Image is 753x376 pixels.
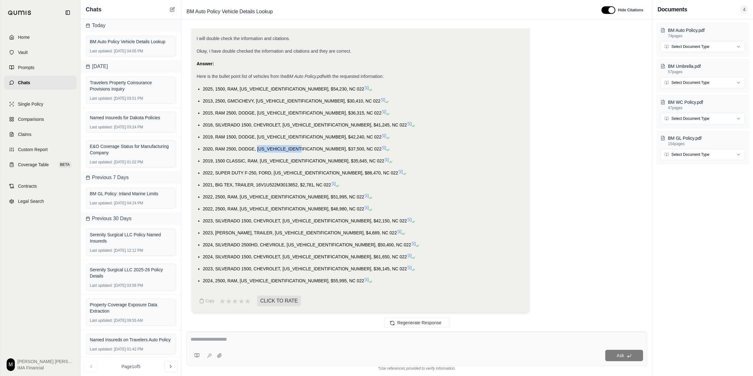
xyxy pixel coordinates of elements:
a: Contracts [4,179,77,193]
div: M [7,358,15,371]
span: Last updated: [90,318,113,323]
span: 2023, SILVERADO 1500, CHEVROLET, [US_VEHICLE_IDENTIFICATION_NUMBER], $36,145, NC 022 [203,266,407,271]
span: 2019, 1500 CLASSIC, RAM, [US_VEHICLE_IDENTIFICATION_NUMBER], $35,645, NC 022 [203,158,384,163]
p: BM WC Policy.pdf [668,99,745,105]
span: 2023, SILVERADO 1500, CHEVROLET, [US_VEHICLE_IDENTIFICATION_NUMBER], $42,150, NC 022 [203,218,407,223]
p: BM GL Policy.pdf [668,135,745,141]
a: Coverage TableBETA [4,158,77,172]
div: [DATE] 03:24 PM [90,125,172,130]
span: 2024, 2500, RAM, [US_VEHICLE_IDENTIFICATION_NUMBER], $55,995, NC 022 [203,23,364,28]
div: E&O Coverage Status for Manufacturing Company [90,143,172,156]
span: 2023, [PERSON_NAME], TRAILER, [US_VEHICLE_IDENTIFICATION_NUMBER], $4,689, NC 022 [203,230,397,235]
div: Named Insureds on Travelers Auto Policy [90,337,172,343]
span: Coverage Table [18,162,49,168]
span: Chats [18,79,30,86]
a: Vault [4,45,77,59]
em: BM Auto Policy.pdf [287,74,324,79]
div: [DATE] 04:05 PM [90,49,172,54]
div: Property Coverage Exposure Data Extraction [90,302,172,314]
p: 74 pages [668,33,745,38]
strong: Answer: [197,61,214,66]
p: 57 pages [668,69,745,74]
a: Chats [4,76,77,90]
span: BETA [58,162,72,168]
button: Regenerate Response [384,318,449,328]
span: Prompts [18,64,34,71]
span: 2021, BIG TEX, TRAILER, 16V1U522M3013852, $2,781, NC 022 [203,182,331,187]
span: Claims [18,131,32,138]
div: Previous 30 Days [81,212,181,225]
button: Copy [197,295,217,307]
a: Single Policy [4,97,77,111]
div: Travelers Property Coinsurance Provisions Inquiry [90,79,172,92]
a: Claims [4,127,77,141]
span: I will double check the information and citations. [197,36,290,41]
span: with the requested information: [323,74,383,79]
span: 2020, RAM 2500, DODGE, [US_VEHICLE_IDENTIFICATION_NUMBER], $37,500, NC 022 [203,146,382,151]
button: BM WC Policy.pdf47pages [660,99,745,110]
span: 2013, 2500, GMC\CHEVY, [US_VEHICLE_IDENTIFICATION_NUMBER], $30,410, NC 022 [203,98,381,103]
span: 2016, SILVERADO 1500, CHEVROLET, [US_VEHICLE_IDENTIFICATION_NUMBER], $41,245, NC 022 [203,122,407,127]
span: 2024, SILVERADO 1500, CHEVROLET, [US_VEHICLE_IDENTIFICATION_NUMBER], $61,650, NC 022 [203,254,407,259]
span: Vault [18,49,28,56]
div: [DATE] 04:24 PM [90,201,172,206]
button: Collapse sidebar [63,8,73,18]
div: [DATE] 09:55 AM [90,318,172,323]
button: BM Auto Policy.pdf74pages [660,27,745,38]
span: Page 1 of 5 [122,363,141,370]
a: Legal Search [4,194,77,208]
span: Okay, I have double checked the information and citations and they are correct. [197,49,351,54]
span: Last updated: [90,248,113,253]
a: Prompts [4,61,77,74]
button: New Chat [169,6,176,13]
p: BM Auto Policy.pdf [668,27,745,33]
div: Today [81,19,181,32]
span: Last updated: [90,201,113,206]
div: *Use references provided to verify information. [187,366,647,371]
span: Last updated: [90,125,113,130]
div: BM GL Policy: Inland Marine Limits [90,191,172,197]
button: BM GL Policy.pdf154pages [660,135,745,146]
span: Last updated: [90,283,113,288]
span: CLICK TO RATE [257,296,301,306]
span: Copy [205,298,214,303]
span: Home [18,34,30,40]
span: Comparisons [18,116,44,122]
div: [DATE] 01:42 PM [90,347,172,352]
div: Named Insureds for Dakota Policies [90,115,172,121]
a: Custom Report [4,143,77,156]
span: Last updated: [90,347,113,352]
span: 2015, RAM 2500, DODGE, [US_VEHICLE_IDENTIFICATION_NUMBER], $36,315, NC 022 [203,110,382,115]
a: Comparisons [4,112,77,126]
div: [DATE] [81,60,181,73]
span: Contracts [18,183,37,189]
div: [DATE] 12:12 PM [90,248,172,253]
span: BM Auto Policy Vehicle Details Lookup [184,7,275,17]
a: Home [4,30,77,44]
span: Legal Search [18,198,44,204]
span: 2024, SILVERADO 2500HD, CHEVROLE, [US_VEHICLE_IDENTIFICATION_NUMBER], $50,400, NC 022 [203,242,411,247]
button: Ask [605,350,643,361]
span: 2022, 2500, RAM, [US_VEHICLE_IDENTIFICATION_NUMBER], $51,995, NC 022 [203,194,364,199]
span: 2022, 2500, RAM, [US_VEHICLE_IDENTIFICATION_NUMBER], $46,980, NC 022 [203,206,364,211]
span: Single Policy [18,101,43,107]
span: 2022, SUPER DUTY F-250, FORD, [US_VEHICLE_IDENTIFICATION_NUMBER], $86,470, NC 022 [203,170,398,175]
div: [DATE] 01:02 PM [90,160,172,165]
span: Last updated: [90,96,113,101]
span: 4 [740,5,748,14]
p: 154 pages [668,141,745,146]
div: Edit Title [184,7,594,17]
span: 2024, 2500, RAM, [US_VEHICLE_IDENTIFICATION_NUMBER], $55,995, NC 022 [203,278,364,283]
span: 2019, RAM 1500, DODGE, [US_VEHICLE_IDENTIFICATION_NUMBER], $42,240, NC 022 [203,134,382,139]
span: 2025, 1500, RAM, [US_VEHICLE_IDENTIFICATION_NUMBER], $54,230, NC 022 [203,86,364,91]
div: [DATE] 03:56 PM [90,283,172,288]
div: Serenity Surgical LLC 2025-26 Policy Details [90,267,172,279]
img: Qumis Logo [8,10,32,15]
p: BM Umbrella.pdf [668,63,745,69]
div: BM Auto Policy Vehicle Details Lookup [90,38,172,45]
span: Chats [86,5,101,14]
button: BM Umbrella.pdf57pages [660,63,745,74]
div: Previous 7 Days [81,171,181,184]
span: [PERSON_NAME] [PERSON_NAME] [17,358,74,365]
p: 47 pages [668,105,745,110]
